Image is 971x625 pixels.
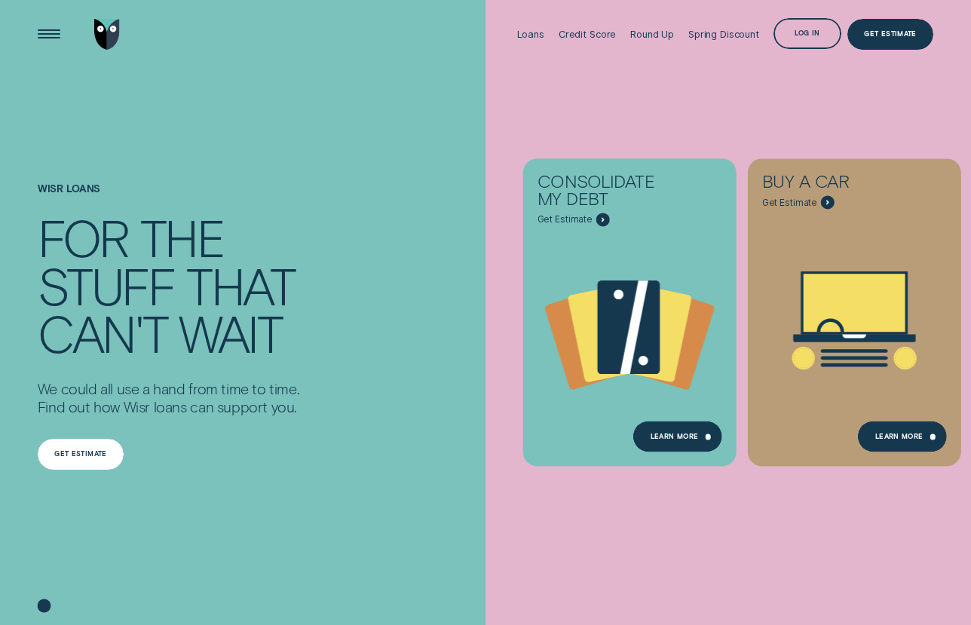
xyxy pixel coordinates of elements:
[630,29,674,40] div: Round Up
[773,18,841,49] button: Log in
[762,197,818,208] span: Get Estimate
[38,379,299,416] p: We could all use a hand from time to time. Find out how Wisr loans can support you.
[38,213,128,261] div: For
[633,421,722,452] a: Learn more
[38,213,299,356] h4: For the stuff that can't wait
[538,173,674,213] div: Consolidate my debt
[186,262,295,309] div: that
[179,309,282,357] div: wait
[559,29,616,40] div: Credit Score
[858,421,947,452] a: Learn More
[38,439,124,470] a: Get estimate
[523,159,737,458] a: Consolidate my debt - Learn more
[762,173,899,196] div: Buy a car
[538,213,593,225] span: Get Estimate
[517,29,544,40] div: Loans
[54,451,106,457] div: Get estimate
[140,213,225,261] div: the
[38,182,299,213] h1: Wisr loans
[688,29,759,40] div: Spring Discount
[33,19,64,50] button: Open Menu
[38,262,175,309] div: stuff
[748,159,961,458] a: Buy a car - Learn more
[38,309,167,357] div: can't
[94,19,120,50] img: Wisr
[847,19,934,50] a: Get Estimate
